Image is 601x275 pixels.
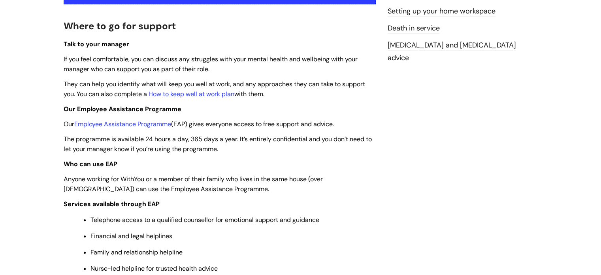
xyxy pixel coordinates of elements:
span: They can help you identify what will keep you well at work, and any approaches they can take to s... [64,80,365,98]
span: Family and relationship helpline [90,248,183,256]
span: Our Employee Assistance Programme [64,105,181,113]
strong: Who can use EAP [64,160,117,168]
strong: Services available through EAP [64,200,160,208]
span: Anyone working for WithYou or a member of their family who lives in the same house (over [DEMOGRA... [64,175,323,193]
a: Employee Assistance Programme [74,120,171,128]
a: Setting up your home workspace [388,6,495,17]
span: Telephone access to a qualified counsellor for emotional support and guidance [90,216,319,224]
span: Financial and legal helplines [90,232,172,240]
span: with them. [234,90,264,98]
span: Talk to your manager [64,40,129,48]
span: The programme is available 24 hours a day, 365 days a year. It’s entirely confidential and you do... [64,135,372,153]
span: Our (EAP) gives everyone access to free support and advice. [64,120,334,128]
a: Death in service [388,23,440,34]
a: How to keep well at work plan [149,90,234,98]
a: [MEDICAL_DATA] and [MEDICAL_DATA] advice [388,40,516,63]
span: Nurse-led helpline for trusted health advice [90,264,218,273]
span: Where to go for support [64,20,176,32]
span: If you feel comfortable, you can discuss any struggles with your mental health and wellbeing with... [64,55,358,73]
